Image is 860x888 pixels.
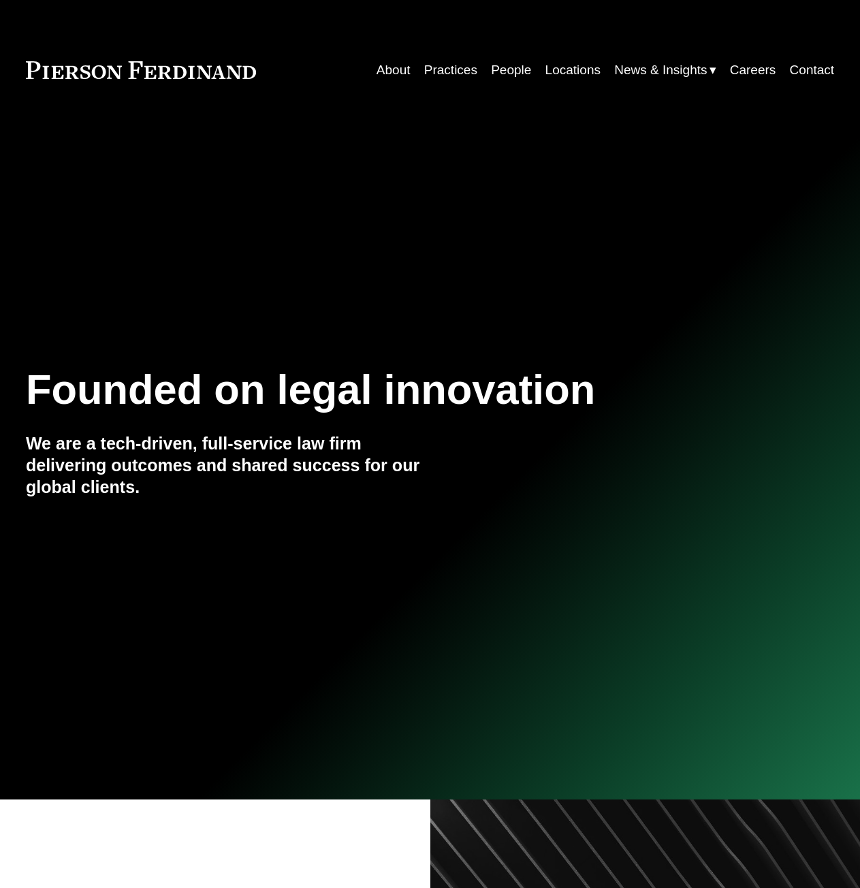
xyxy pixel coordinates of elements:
h1: Founded on legal innovation [26,366,699,413]
a: Locations [545,57,601,83]
a: People [491,57,531,83]
a: Practices [424,57,477,83]
a: About [377,57,411,83]
a: folder dropdown [614,57,716,83]
h4: We are a tech-driven, full-service law firm delivering outcomes and shared success for our global... [26,433,430,498]
a: Careers [730,57,776,83]
a: Contact [790,57,835,83]
span: News & Insights [614,59,707,82]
